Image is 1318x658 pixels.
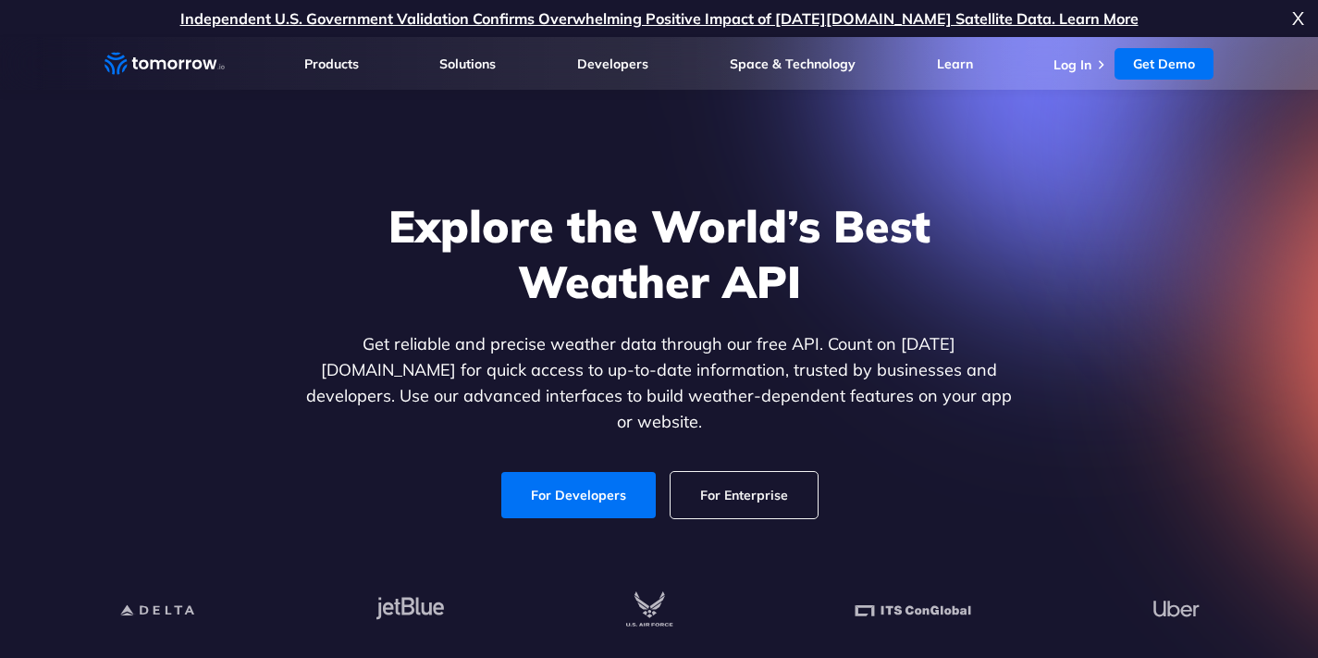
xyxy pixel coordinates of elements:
p: Get reliable and precise weather data through our free API. Count on [DATE][DOMAIN_NAME] for quic... [302,331,1016,435]
a: Independent U.S. Government Validation Confirms Overwhelming Positive Impact of [DATE][DOMAIN_NAM... [180,9,1139,28]
a: For Developers [501,472,656,518]
a: Space & Technology [730,56,856,72]
a: Get Demo [1115,48,1213,80]
a: Products [304,56,359,72]
a: Learn [937,56,973,72]
a: For Enterprise [671,472,818,518]
a: Home link [105,50,225,78]
h1: Explore the World’s Best Weather API [302,198,1016,309]
a: Developers [577,56,648,72]
a: Log In [1053,56,1091,73]
a: Solutions [439,56,496,72]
